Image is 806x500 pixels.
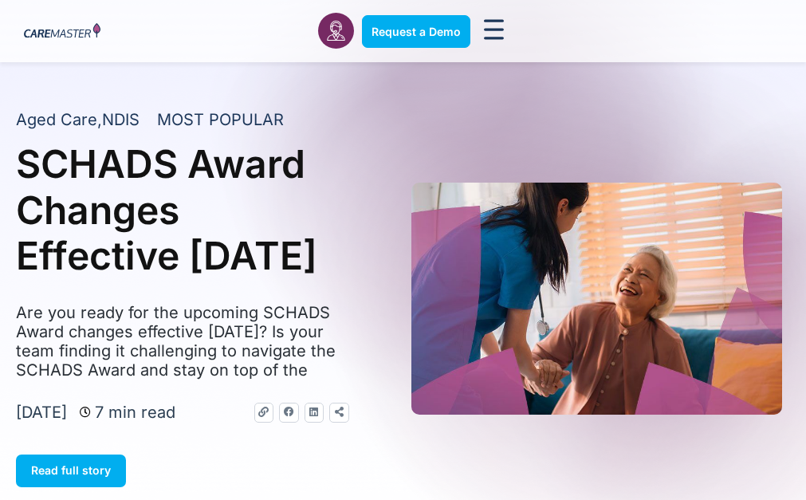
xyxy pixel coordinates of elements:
[16,141,349,279] h1: SCHADS Award Changes Effective [DATE]
[372,25,461,38] span: Request a Demo
[16,110,97,129] span: Aged Care
[16,455,126,488] a: Read full story
[16,403,67,422] time: [DATE]
[362,15,470,48] a: Request a Demo
[478,14,509,49] div: Menu Toggle
[157,110,284,129] span: MOST POPULAR
[102,110,140,129] span: NDIS
[411,183,783,415] img: A heartwarming moment where a support worker in a blue uniform, with a stethoscope draped over he...
[24,23,100,40] img: CareMaster Logo
[16,110,140,129] span: ,
[31,464,111,478] span: Read full story
[16,303,349,380] p: Are you ready for the upcoming SCHADS Award changes effective [DATE]? Is your team finding it cha...
[91,403,175,422] span: 7 min read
